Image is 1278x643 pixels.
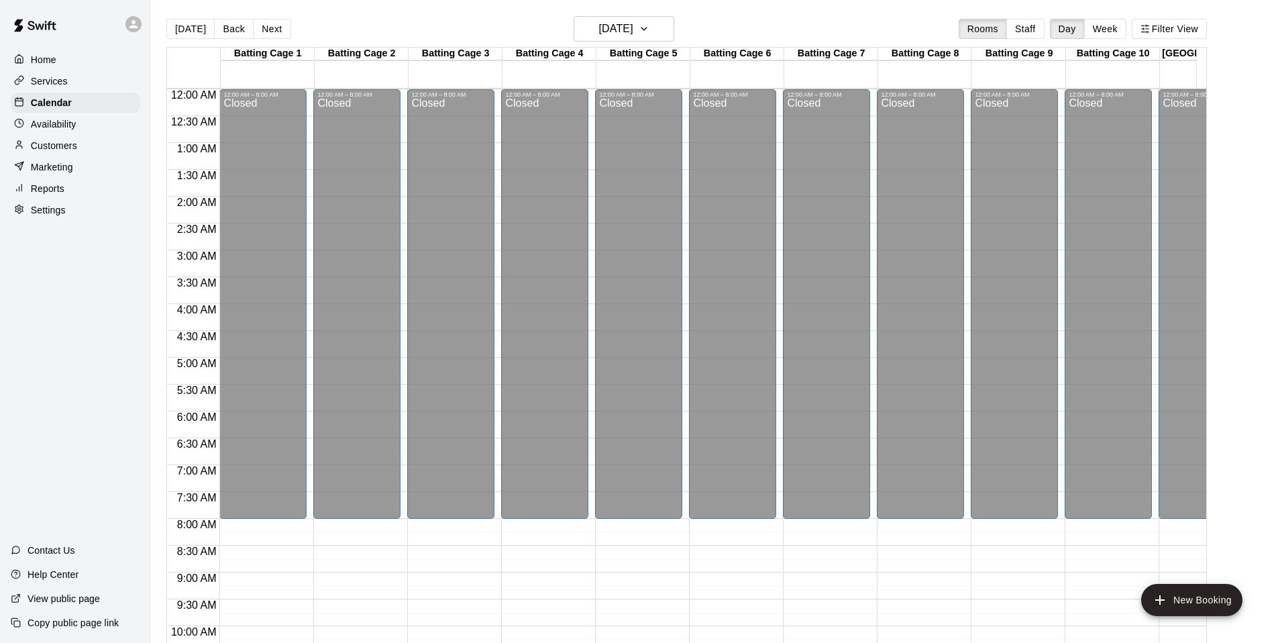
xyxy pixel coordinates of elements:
p: Help Center [28,568,78,581]
button: Next [253,19,290,39]
button: [DATE] [166,19,215,39]
p: Reports [31,182,64,195]
div: 12:00 AM – 8:00 AM: Closed [595,89,682,519]
div: 12:00 AM – 8:00 AM: Closed [877,89,964,519]
button: [DATE] [574,16,674,42]
h6: [DATE] [599,19,633,38]
span: 2:00 AM [174,197,220,208]
div: Batting Cage 9 [972,48,1066,60]
span: 8:00 AM [174,519,220,530]
div: Closed [975,98,1054,524]
span: 1:30 AM [174,170,220,181]
p: View public page [28,592,100,605]
span: 4:00 AM [174,304,220,315]
button: add [1141,584,1242,616]
p: Contact Us [28,544,75,557]
span: 7:30 AM [174,492,220,503]
div: 12:00 AM – 8:00 AM [693,91,772,98]
span: 8:30 AM [174,546,220,557]
div: 12:00 AM – 8:00 AM [505,91,584,98]
div: Batting Cage 1 [221,48,315,60]
span: 2:30 AM [174,224,220,235]
div: Closed [787,98,866,524]
div: Batting Cage 7 [784,48,878,60]
div: 12:00 AM – 8:00 AM: Closed [219,89,307,519]
div: Batting Cage 5 [596,48,690,60]
p: Services [31,75,68,88]
span: 9:00 AM [174,573,220,584]
span: 4:30 AM [174,331,220,342]
div: 12:00 AM – 8:00 AM: Closed [313,89,401,519]
div: 12:00 AM – 8:00 AM [881,91,960,98]
div: [GEOGRAPHIC_DATA] [1160,48,1254,60]
div: Marketing [11,157,140,177]
div: Closed [505,98,584,524]
span: 6:30 AM [174,438,220,450]
a: Home [11,50,140,70]
a: Reports [11,179,140,199]
span: 12:30 AM [168,116,220,128]
div: Batting Cage 2 [315,48,409,60]
div: 12:00 AM – 8:00 AM [317,91,396,98]
span: 12:00 AM [168,89,220,101]
div: 12:00 AM – 8:00 AM: Closed [1065,89,1152,519]
a: Availability [11,114,140,134]
p: Copy public page link [28,616,119,630]
div: Batting Cage 10 [1066,48,1160,60]
div: 12:00 AM – 8:00 AM [975,91,1054,98]
p: Customers [31,139,77,152]
div: Closed [881,98,960,524]
button: Rooms [959,19,1007,39]
div: Batting Cage 3 [409,48,502,60]
div: 12:00 AM – 8:00 AM [599,91,678,98]
div: 12:00 AM – 8:00 AM: Closed [501,89,588,519]
a: Customers [11,136,140,156]
div: 12:00 AM – 8:00 AM [1163,91,1242,98]
button: Back [214,19,254,39]
div: Batting Cage 8 [878,48,972,60]
div: 12:00 AM – 8:00 AM [223,91,303,98]
div: Closed [411,98,490,524]
span: 10:00 AM [168,626,220,638]
a: Settings [11,200,140,220]
p: Settings [31,203,66,217]
p: Home [31,53,56,66]
div: 12:00 AM – 8:00 AM: Closed [407,89,494,519]
div: 12:00 AM – 8:00 AM: Closed [1159,89,1246,519]
button: Filter View [1132,19,1207,39]
span: 5:00 AM [174,358,220,369]
div: Closed [599,98,678,524]
div: Batting Cage 6 [690,48,784,60]
div: Batting Cage 4 [502,48,596,60]
span: 9:30 AM [174,599,220,611]
span: 3:00 AM [174,250,220,262]
button: Staff [1006,19,1045,39]
p: Availability [31,117,76,131]
div: Closed [223,98,303,524]
a: Calendar [11,93,140,113]
a: Services [11,71,140,91]
div: Closed [1163,98,1242,524]
span: 1:00 AM [174,143,220,154]
div: 12:00 AM – 8:00 AM [787,91,866,98]
p: Marketing [31,160,73,174]
span: 7:00 AM [174,465,220,477]
div: 12:00 AM – 8:00 AM: Closed [689,89,776,519]
div: 12:00 AM – 8:00 AM [411,91,490,98]
span: 5:30 AM [174,385,220,396]
button: Week [1084,19,1126,39]
div: 12:00 AM – 8:00 AM: Closed [783,89,870,519]
span: 6:00 AM [174,411,220,423]
div: Closed [317,98,396,524]
p: Calendar [31,96,72,109]
span: 3:30 AM [174,277,220,289]
div: Closed [1069,98,1148,524]
button: Day [1050,19,1085,39]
